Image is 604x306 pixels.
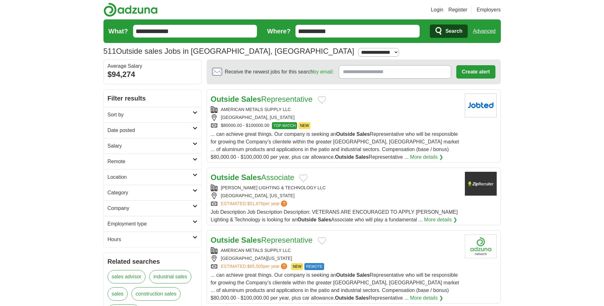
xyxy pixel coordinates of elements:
[221,263,289,270] a: ESTIMATED:$65,505per year?
[104,138,201,154] a: Salary
[477,6,501,14] a: Employers
[241,173,261,182] strong: Sales
[267,26,290,36] label: Where?
[211,173,295,182] a: Outside SalesAssociate
[318,217,331,222] strong: Sales
[103,3,158,17] img: Adzuna logo
[104,90,201,107] h2: Filter results
[211,236,239,244] strong: Outside
[108,64,197,69] div: Average Salary
[336,272,355,278] strong: Outside
[211,255,460,262] div: [GEOGRAPHIC_DATA][US_STATE]
[355,295,369,301] strong: Sales
[104,107,201,122] a: Sort by
[281,263,287,269] span: ?
[108,69,197,80] div: $94,274
[357,131,370,137] strong: Sales
[108,158,193,165] h2: Remote
[108,205,193,212] h2: Company
[108,270,146,283] a: sales advisor
[211,209,458,222] span: Job Description Job Description Description: VETERANS ARE ENCOURAGED TO APPLY [PERSON_NAME] Light...
[211,247,460,254] div: AMERICAN METALS SUPPLY LLC
[424,216,458,224] a: More details ❯
[272,122,297,129] span: TOP MATCH
[297,217,316,222] strong: Outside
[104,216,201,232] a: Employment type
[108,220,193,228] h2: Employment type
[211,184,460,191] div: [PERSON_NAME] LIGHTING & TECHNOLOGY LLC
[149,270,191,283] a: industrial sales
[104,185,201,200] a: Category
[104,200,201,216] a: Company
[211,236,313,244] a: Outside SalesRepresentative
[108,287,128,301] a: sales
[291,263,303,270] span: NEW
[108,189,193,197] h2: Category
[465,94,497,117] img: Company logo
[465,234,497,258] img: Company logo
[103,47,354,55] h1: Outside sales Jobs in [GEOGRAPHIC_DATA], [GEOGRAPHIC_DATA]
[473,25,495,38] a: Advanced
[357,272,370,278] strong: Sales
[448,6,467,14] a: Register
[211,122,460,129] div: $80000.00 - $100000.00
[298,122,310,129] span: NEW
[104,122,201,138] a: Date posted
[211,95,239,103] strong: Outside
[108,236,193,243] h2: Hours
[108,257,197,266] h2: Related searches
[109,26,128,36] label: What?
[313,69,332,74] a: by email
[211,131,459,160] span: ... can achieve great things. Our company is seeking an Representative who will be responsible fo...
[465,172,497,196] img: Company logo
[131,287,181,301] a: construction sales
[445,25,462,38] span: Search
[225,68,334,76] span: Receive the newest jobs for this search :
[108,111,193,119] h2: Sort by
[281,200,287,207] span: ?
[335,154,354,160] strong: Outside
[108,127,193,134] h2: Date posted
[211,106,460,113] div: AMERICAN METALS SUPPLY LLC
[410,294,444,302] a: More details ❯
[304,263,324,270] span: REMOTE
[299,174,308,182] button: Add to favorite jobs
[211,114,460,121] div: [GEOGRAPHIC_DATA], [US_STATE]
[211,272,459,301] span: ... can achieve great things. Our company is seeking an Representative who will be responsible fo...
[211,173,239,182] strong: Outside
[104,154,201,169] a: Remote
[108,142,193,150] h2: Salary
[104,169,201,185] a: Location
[430,24,468,38] button: Search
[104,232,201,247] a: Hours
[336,131,355,137] strong: Outside
[108,173,193,181] h2: Location
[456,65,495,79] button: Create alert
[335,295,354,301] strong: Outside
[318,96,326,104] button: Add to favorite jobs
[247,264,263,269] span: $65,505
[211,192,460,199] div: [GEOGRAPHIC_DATA], [US_STATE]
[211,95,313,103] a: Outside SalesRepresentative
[355,154,369,160] strong: Sales
[221,200,289,207] a: ESTIMATED:$51,876per year?
[103,45,116,57] span: 511
[318,237,326,245] button: Add to favorite jobs
[410,153,444,161] a: More details ❯
[247,201,263,206] span: $51,876
[241,95,261,103] strong: Sales
[241,236,261,244] strong: Sales
[431,6,443,14] a: Login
